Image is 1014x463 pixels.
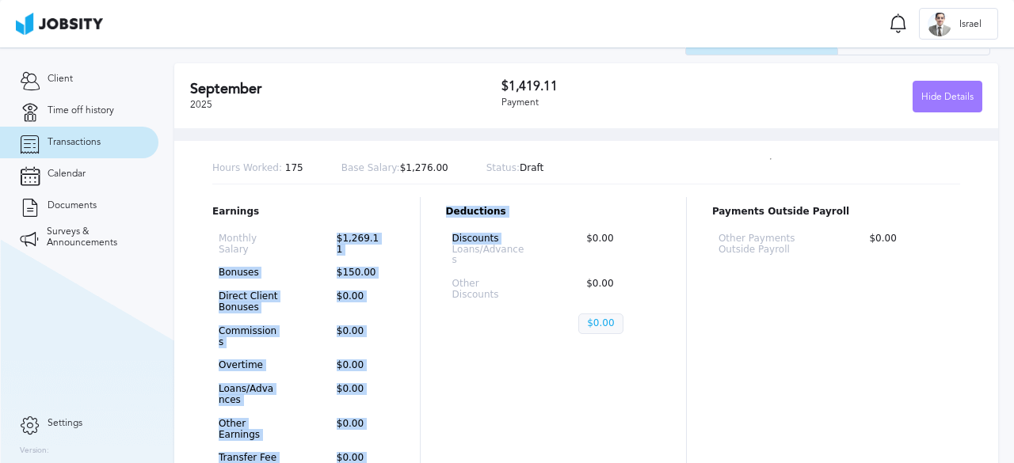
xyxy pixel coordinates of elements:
[341,162,400,173] span: Base Salary:
[16,13,103,35] img: ab4bad089aa723f57921c736e9817d99.png
[212,163,303,174] p: 175
[486,162,520,173] span: Status:
[219,326,278,348] p: Commissions
[48,137,101,148] span: Transactions
[174,28,685,51] h2: 2025
[219,360,278,371] p: Overtime
[329,384,388,406] p: $0.00
[578,279,654,301] p: $0.00
[719,233,811,256] p: Other Payments Outside Payroll
[329,326,388,348] p: $0.00
[329,268,388,279] p: $150.00
[919,8,998,40] button: IIsrael
[48,418,82,429] span: Settings
[329,419,388,441] p: $0.00
[190,81,501,97] h2: September
[48,169,86,180] span: Calendar
[501,97,741,108] div: Payment
[501,79,741,93] h3: $1,419.11
[219,291,278,313] p: Direct Client Bonuses
[190,99,212,110] span: 2025
[452,233,528,266] p: Discounts Loans/Advances
[20,446,49,456] label: Version:
[212,207,395,218] p: Earnings
[712,207,960,218] p: Payments Outside Payroll
[913,81,982,112] button: Hide Details
[219,419,278,441] p: Other Earnings
[452,279,528,301] p: Other Discounts
[913,82,982,113] div: Hide Details
[928,13,951,36] div: I
[486,163,544,174] p: Draft
[219,233,278,256] p: Monthly Salary
[212,162,282,173] span: Hours Worked:
[48,105,114,116] span: Time off history
[329,233,388,256] p: $1,269.11
[578,233,654,266] p: $0.00
[578,313,623,334] p: $0.00
[48,200,97,211] span: Documents
[47,226,139,249] span: Surveys & Announcements
[861,233,954,256] p: $0.00
[219,268,278,279] p: Bonuses
[219,384,278,406] p: Loans/Advances
[446,207,661,218] p: Deductions
[341,163,448,174] p: $1,276.00
[329,360,388,371] p: $0.00
[48,74,73,85] span: Client
[329,291,388,313] p: $0.00
[951,19,989,30] span: Israel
